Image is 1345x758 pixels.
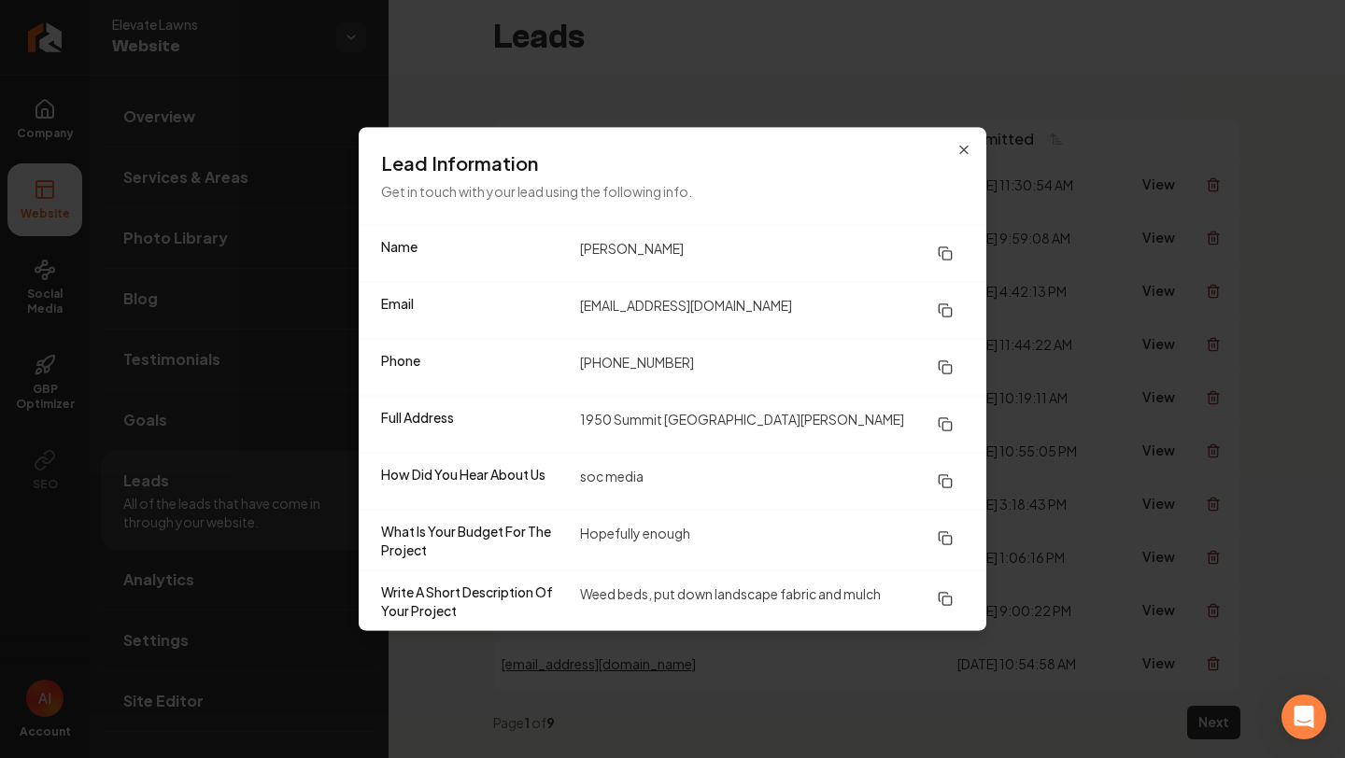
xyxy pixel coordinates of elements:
dt: Name [381,237,565,271]
dt: Full Address [381,408,565,442]
p: Get in touch with your lead using the following info. [381,180,964,203]
h3: Lead Information [381,150,964,176]
dd: [PHONE_NUMBER] [580,351,964,385]
dd: Weed beds, put down landscape fabric and mulch [580,583,964,620]
dd: Hopefully enough [580,522,964,559]
dd: [PERSON_NAME] [580,237,964,271]
dd: soc media [580,465,964,498]
dt: Write A Short Description Of Your Project [381,583,565,620]
dt: Email [381,294,565,328]
dd: 1950 Summit [GEOGRAPHIC_DATA][PERSON_NAME] [580,408,964,442]
dt: How Did You Hear About Us [381,465,565,498]
dd: [EMAIL_ADDRESS][DOMAIN_NAME] [580,294,964,328]
dt: What Is Your Budget For The Project [381,522,565,559]
dt: Phone [381,351,565,385]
